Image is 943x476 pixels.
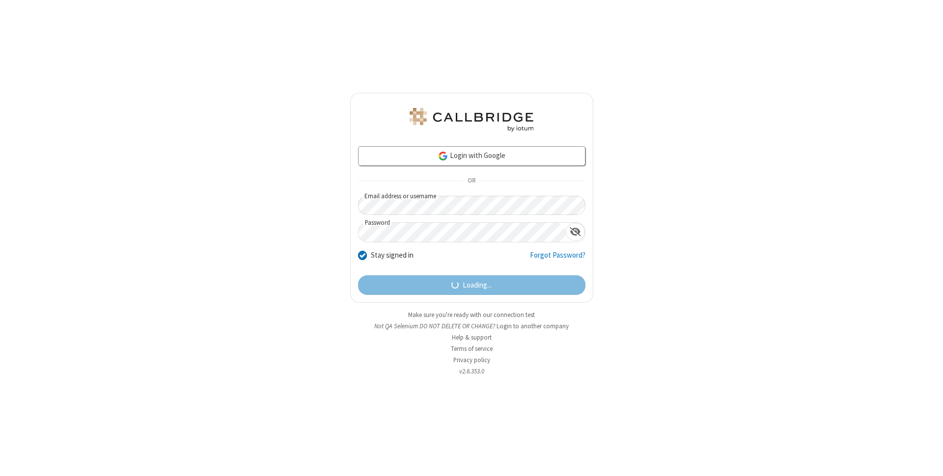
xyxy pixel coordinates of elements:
a: Help & support [452,333,492,342]
a: Make sure you're ready with our connection test [408,311,535,319]
a: Forgot Password? [530,250,585,268]
li: v2.6.353.0 [350,367,593,376]
span: OR [464,174,479,188]
label: Stay signed in [371,250,414,261]
span: Loading... [463,280,492,291]
img: google-icon.png [438,151,448,161]
input: Password [359,223,566,242]
button: Login to another company [497,321,569,331]
a: Login with Google [358,146,585,166]
img: QA Selenium DO NOT DELETE OR CHANGE [408,108,535,132]
button: Loading... [358,275,585,295]
li: Not QA Selenium DO NOT DELETE OR CHANGE? [350,321,593,331]
a: Terms of service [451,344,493,353]
a: Privacy policy [453,356,490,364]
div: Show password [566,223,585,241]
input: Email address or username [358,196,585,215]
iframe: Chat [918,450,936,469]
